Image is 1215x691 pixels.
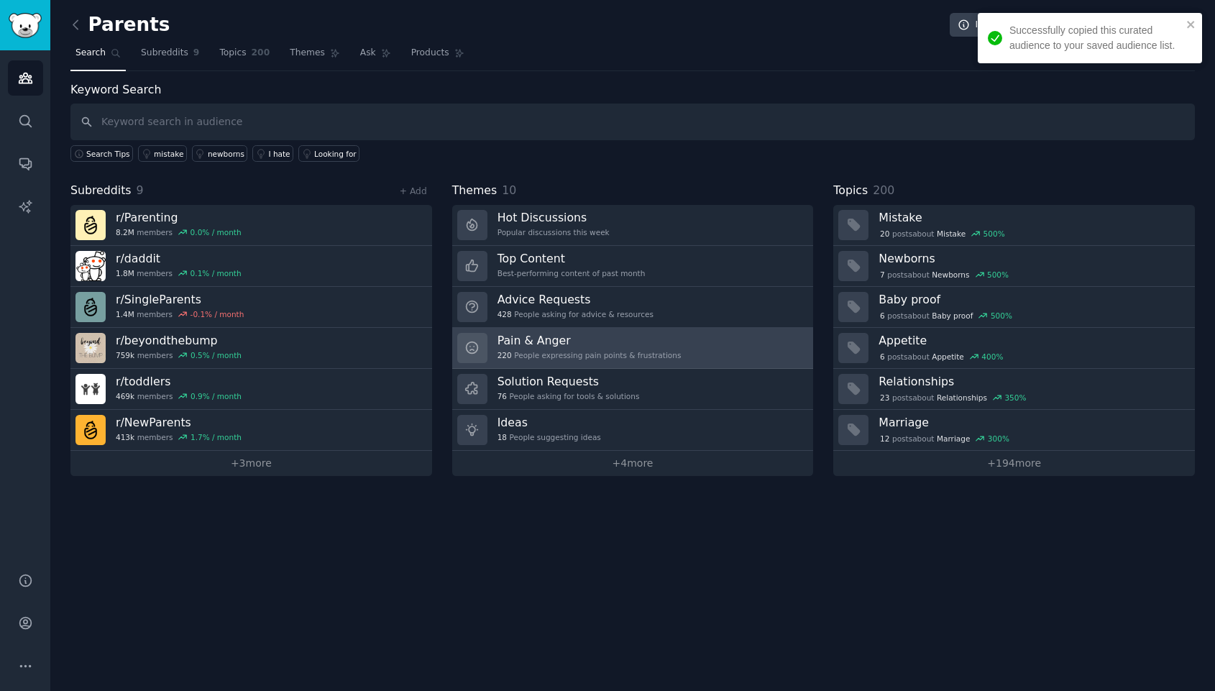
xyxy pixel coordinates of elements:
span: Newborns [932,270,969,280]
img: NewParents [75,415,106,445]
a: I hate [252,145,293,162]
h3: Baby proof [879,292,1185,307]
span: 8.2M [116,227,134,237]
label: Keyword Search [70,83,161,96]
div: members [116,350,242,360]
span: 6 [880,311,885,321]
button: close [1186,19,1196,30]
a: r/SingleParents1.4Mmembers-0.1% / month [70,287,432,328]
a: Pain & Anger220People expressing pain points & frustrations [452,328,814,369]
a: Solution Requests76People asking for tools & solutions [452,369,814,410]
h3: Relationships [879,374,1185,389]
span: 9 [137,183,144,197]
div: mistake [154,149,183,159]
span: Baby proof [932,311,973,321]
div: Best-performing content of past month [498,268,646,278]
span: Search Tips [86,149,130,159]
span: 7 [880,270,885,280]
div: members [116,227,242,237]
h3: r/ toddlers [116,374,242,389]
div: post s about [879,350,1004,363]
a: +4more [452,451,814,476]
div: People asking for tools & solutions [498,391,640,401]
h3: r/ daddit [116,251,242,266]
a: +3more [70,451,432,476]
a: r/beyondthebump759kmembers0.5% / month [70,328,432,369]
div: post s about [879,227,1006,240]
div: Popular discussions this week [498,227,610,237]
a: Products [406,42,469,71]
div: -0.1 % / month [191,309,244,319]
a: r/NewParents413kmembers1.7% / month [70,410,432,451]
img: beyondthebump [75,333,106,363]
a: Baby proof6postsaboutBaby proof500% [833,287,1195,328]
a: r/daddit1.8Mmembers0.1% / month [70,246,432,287]
div: post s about [879,268,1009,281]
div: I hate [268,149,290,159]
a: Ideas18People suggesting ideas [452,410,814,451]
div: 500 % [984,229,1005,239]
a: Hot DiscussionsPopular discussions this week [452,205,814,246]
a: Subreddits9 [136,42,204,71]
span: Topics [219,47,246,60]
h3: Mistake [879,210,1185,225]
img: GummySearch logo [9,13,42,38]
span: Products [411,47,449,60]
a: Newborns7postsaboutNewborns500% [833,246,1195,287]
a: r/Parenting8.2Mmembers0.0% / month [70,205,432,246]
span: Subreddits [141,47,188,60]
div: post s about [879,309,1013,322]
span: Mistake [937,229,966,239]
div: 300 % [988,434,1009,444]
div: 0.9 % / month [191,391,242,401]
h3: r/ SingleParents [116,292,244,307]
div: People asking for advice & resources [498,309,654,319]
a: mistake [138,145,187,162]
a: Topics200 [214,42,275,71]
img: daddit [75,251,106,281]
span: 1.4M [116,309,134,319]
h3: r/ Parenting [116,210,242,225]
h3: Advice Requests [498,292,654,307]
img: SingleParents [75,292,106,322]
button: Search Tips [70,145,133,162]
span: Themes [452,182,498,200]
a: +194more [833,451,1195,476]
a: Search [70,42,126,71]
div: 0.1 % / month [191,268,242,278]
span: Relationships [937,393,987,403]
span: Search [75,47,106,60]
h3: Hot Discussions [498,210,610,225]
a: Advice Requests428People asking for advice & resources [452,287,814,328]
span: 759k [116,350,134,360]
span: 23 [880,393,889,403]
div: 500 % [991,311,1012,321]
div: members [116,309,244,319]
a: Info [950,13,1003,37]
h2: Parents [70,14,170,37]
div: post s about [879,432,1010,445]
span: 6 [880,352,885,362]
a: Relationships23postsaboutRelationships350% [833,369,1195,410]
span: 220 [498,350,512,360]
div: 400 % [981,352,1003,362]
span: 9 [193,47,200,60]
span: 469k [116,391,134,401]
div: People suggesting ideas [498,432,601,442]
a: Themes [285,42,345,71]
h3: r/ beyondthebump [116,333,242,348]
div: Successfully copied this curated audience to your saved audience list. [1009,23,1182,53]
a: newborns [192,145,248,162]
h3: Newborns [879,251,1185,266]
div: members [116,391,242,401]
span: 200 [252,47,270,60]
h3: Pain & Anger [498,333,682,348]
span: Subreddits [70,182,132,200]
div: 350 % [1004,393,1026,403]
span: Marriage [937,434,970,444]
div: 0.0 % / month [191,227,242,237]
span: 76 [498,391,507,401]
span: 1.8M [116,268,134,278]
div: newborns [208,149,244,159]
div: People expressing pain points & frustrations [498,350,682,360]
